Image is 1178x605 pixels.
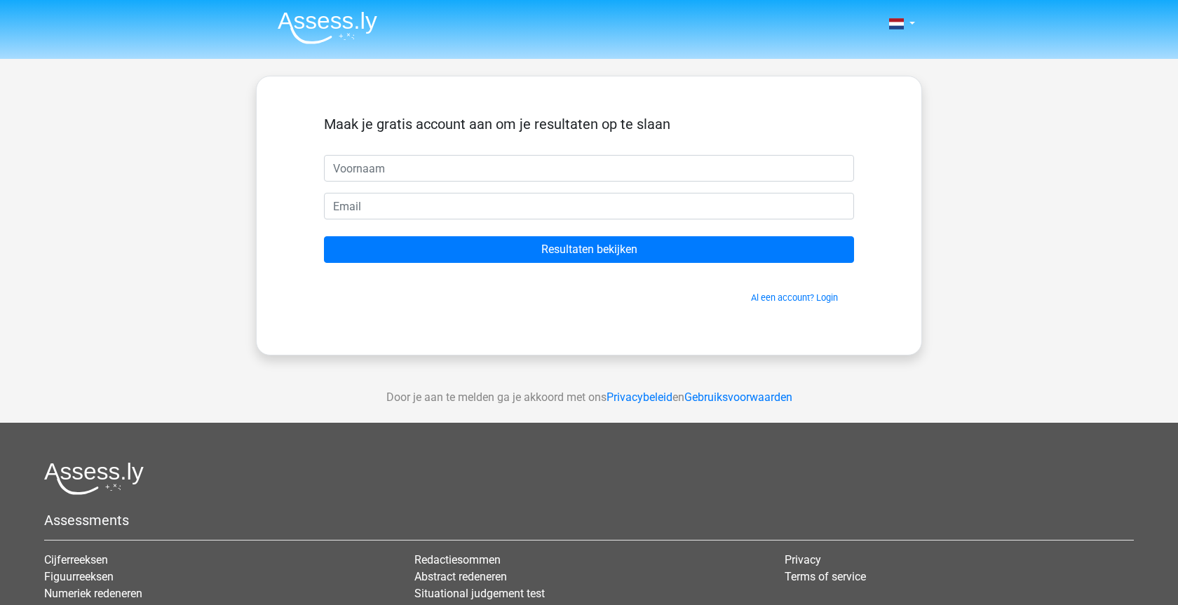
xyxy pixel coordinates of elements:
[44,553,108,566] a: Cijferreeksen
[607,390,672,404] a: Privacybeleid
[414,570,507,583] a: Abstract redeneren
[278,11,377,44] img: Assessly
[785,570,866,583] a: Terms of service
[44,570,114,583] a: Figuurreeksen
[751,292,838,303] a: Al een account? Login
[324,236,854,263] input: Resultaten bekijken
[785,553,821,566] a: Privacy
[44,512,1134,529] h5: Assessments
[414,553,501,566] a: Redactiesommen
[324,193,854,219] input: Email
[324,116,854,132] h5: Maak je gratis account aan om je resultaten op te slaan
[44,587,142,600] a: Numeriek redeneren
[414,587,545,600] a: Situational judgement test
[324,155,854,182] input: Voornaam
[684,390,792,404] a: Gebruiksvoorwaarden
[44,462,144,495] img: Assessly logo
